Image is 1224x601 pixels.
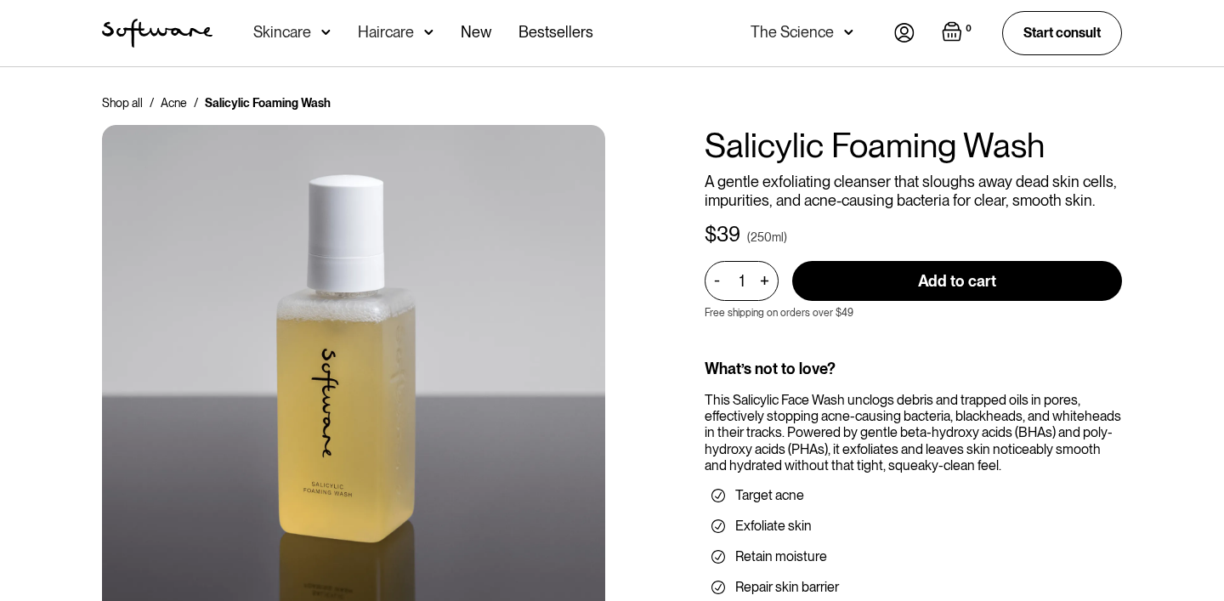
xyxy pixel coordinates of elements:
[161,94,187,111] a: Acne
[150,94,154,111] div: /
[751,24,834,41] div: The Science
[711,518,1115,535] li: Exfoliate skin
[102,19,212,48] img: Software Logo
[253,24,311,41] div: Skincare
[1002,11,1122,54] a: Start consult
[102,94,143,111] a: Shop all
[755,271,773,291] div: +
[711,579,1115,596] li: Repair skin barrier
[792,261,1122,301] input: Add to cart
[705,223,717,247] div: $
[942,21,975,45] a: Open empty cart
[705,307,853,319] p: Free shipping on orders over $49
[711,487,1115,504] li: Target acne
[711,548,1115,565] li: Retain moisture
[717,223,740,247] div: 39
[358,24,414,41] div: Haircare
[962,21,975,37] div: 0
[844,24,853,41] img: arrow down
[714,271,725,290] div: -
[194,94,198,111] div: /
[321,24,331,41] img: arrow down
[205,94,331,111] div: Salicylic Foaming Wash
[705,392,1122,473] div: This Salicylic Face Wash unclogs debris and trapped oils in pores, effectively stopping acne-caus...
[705,360,1122,378] div: What’s not to love?
[705,125,1122,166] h1: Salicylic Foaming Wash
[424,24,433,41] img: arrow down
[705,173,1122,209] p: A gentle exfoliating cleanser that sloughs away dead skin cells, impurities, and acne-causing bac...
[747,229,787,246] div: (250ml)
